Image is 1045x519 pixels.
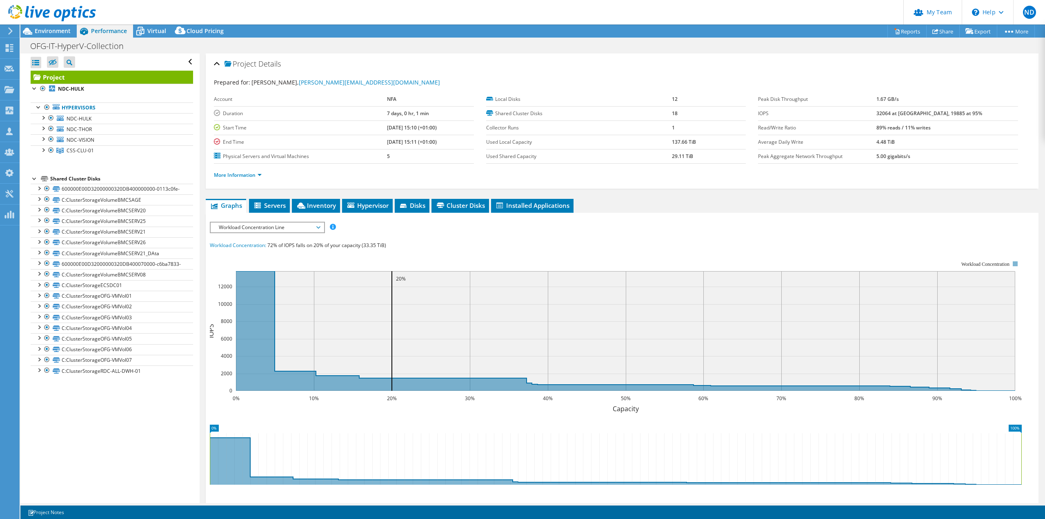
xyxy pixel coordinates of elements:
[233,395,240,402] text: 0%
[27,42,136,51] h1: OFG-IT-HyperV-Collection
[887,25,927,38] a: Reports
[22,507,70,517] a: Project Notes
[31,258,193,269] a: 600000E00D32000000320DB400070000-c6ba7833-
[58,85,84,92] b: NDC-HULK
[31,291,193,301] a: C:ClusterStorageOFG-VMVol01
[31,280,193,291] a: C:ClusterStorageECSDC01
[758,95,876,103] label: Peak Disk Throughput
[672,96,678,102] b: 12
[758,152,876,160] label: Peak Aggregate Network Throughput
[31,124,193,134] a: NDC-THOR
[214,109,387,118] label: Duration
[267,242,386,249] span: 72% of IOPS falls on 20% of your capacity (33.35 TiB)
[672,153,693,160] b: 29.11 TiB
[215,223,320,232] span: Workload Concentration Line
[229,387,232,394] text: 0
[387,138,437,145] b: [DATE] 15:11 (+01:00)
[876,153,910,160] b: 5.00 gigabits/s
[31,227,193,237] a: C:ClusterStorageVolumeBMCSERV21
[672,124,675,131] b: 1
[961,261,1009,267] text: Workload Concentration
[698,395,708,402] text: 60%
[959,25,997,38] a: Export
[31,333,193,344] a: C:ClusterStorageOFG-VMVol05
[758,138,876,146] label: Average Daily Write
[253,201,286,209] span: Servers
[387,153,390,160] b: 5
[997,25,1035,38] a: More
[543,395,553,402] text: 40%
[758,109,876,118] label: IOPS
[31,102,193,113] a: Hypervisors
[399,201,425,209] span: Disks
[926,25,960,38] a: Share
[67,136,94,143] span: NDC-VISION
[758,124,876,132] label: Read/Write Ratio
[210,201,242,209] span: Graphs
[91,27,127,35] span: Performance
[214,138,387,146] label: End Time
[346,201,389,209] span: Hypervisor
[876,110,982,117] b: 32064 at [GEOGRAPHIC_DATA], 19885 at 95%
[31,365,193,376] a: C:ClusterStorageRDC-ALL-DWH-01
[31,301,193,312] a: C:ClusterStorageOFG-VMVol02
[486,138,672,146] label: Used Local Capacity
[35,27,71,35] span: Environment
[436,201,485,209] span: Cluster Disks
[31,71,193,84] a: Project
[672,138,696,145] b: 137.66 TiB
[221,352,232,359] text: 4000
[486,124,672,132] label: Collector Runs
[214,95,387,103] label: Account
[387,110,429,117] b: 7 days, 0 hr, 1 min
[465,395,475,402] text: 30%
[31,237,193,248] a: C:ClusterStorageVolumeBMCSERV26
[613,404,639,413] text: Capacity
[221,318,232,325] text: 8000
[854,395,864,402] text: 80%
[221,335,232,342] text: 6000
[210,242,266,249] span: Workload Concentration:
[387,395,397,402] text: 20%
[67,147,94,154] span: CSS-CLU-01
[31,312,193,323] a: C:ClusterStorageOFG-VMVol03
[147,27,166,35] span: Virtual
[67,126,92,133] span: NDC-THOR
[31,113,193,124] a: NDC-HULK
[876,124,931,131] b: 89% reads / 11% writes
[31,194,193,205] a: C:ClusterStorageVolumeBMCSAGE
[31,248,193,258] a: C:ClusterStorageVolumeBMCSERV21_DAta
[486,109,672,118] label: Shared Cluster Disks
[1009,395,1022,402] text: 100%
[299,78,440,86] a: [PERSON_NAME][EMAIL_ADDRESS][DOMAIN_NAME]
[187,27,224,35] span: Cloud Pricing
[31,205,193,216] a: C:ClusterStorageVolumeBMCSERV20
[672,110,678,117] b: 18
[1023,6,1036,19] span: ND
[207,324,216,338] text: IOPS
[31,145,193,156] a: CSS-CLU-01
[387,124,437,131] b: [DATE] 15:10 (+01:00)
[621,395,631,402] text: 50%
[218,283,232,290] text: 12000
[876,96,899,102] b: 1.67 GB/s
[31,355,193,365] a: C:ClusterStorageOFG-VMVol07
[396,275,406,282] text: 20%
[221,370,232,377] text: 2000
[776,395,786,402] text: 70%
[972,9,979,16] svg: \n
[31,134,193,145] a: NDC-VISION
[486,152,672,160] label: Used Shared Capacity
[31,344,193,355] a: C:ClusterStorageOFG-VMVol06
[387,96,396,102] b: NFA
[67,115,91,122] span: NDC-HULK
[31,84,193,94] a: NDC-HULK
[218,301,232,307] text: 10000
[932,395,942,402] text: 90%
[309,395,319,402] text: 10%
[296,201,336,209] span: Inventory
[31,216,193,226] a: C:ClusterStorageVolumeBMCSERV25
[225,60,256,68] span: Project
[214,152,387,160] label: Physical Servers and Virtual Machines
[495,201,569,209] span: Installed Applications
